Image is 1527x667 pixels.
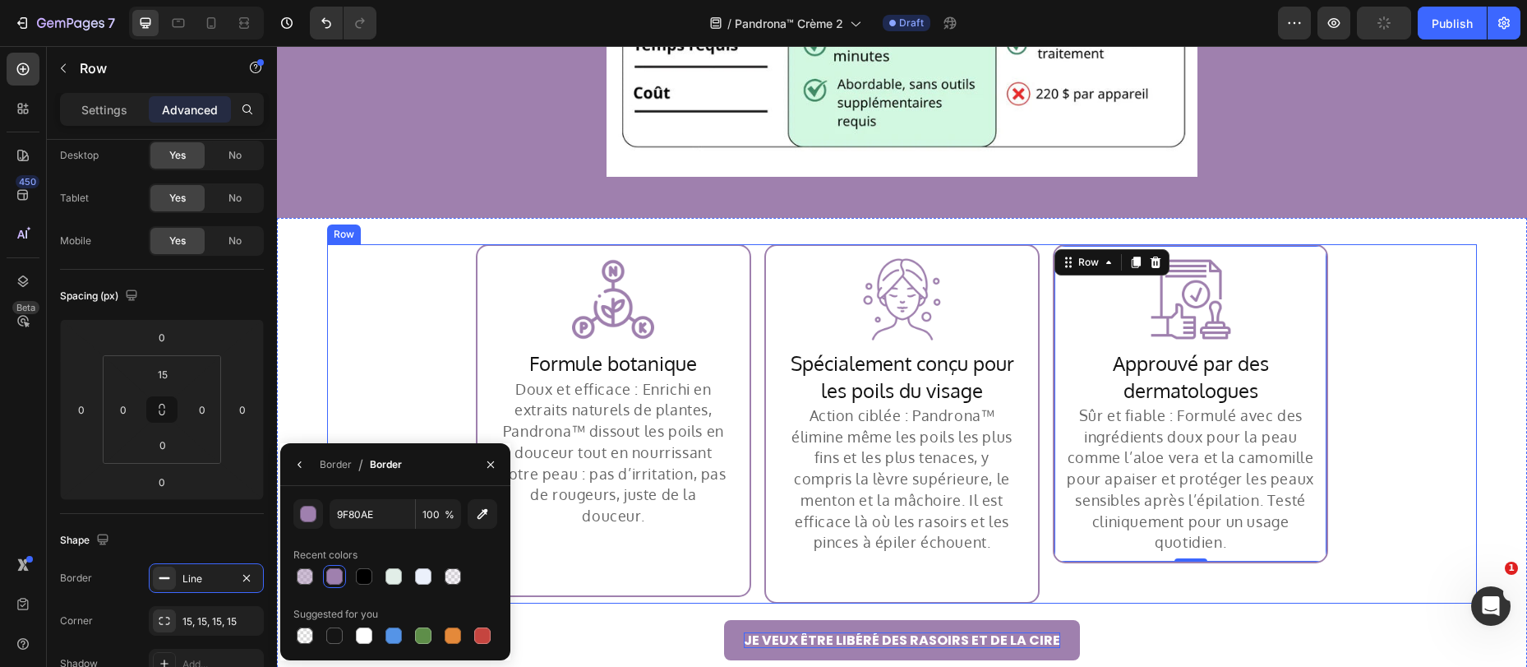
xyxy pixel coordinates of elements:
[370,457,402,472] div: Border
[510,359,740,507] p: Action ciblée : Pandrona™ élimine même les poils les plus fins et les plus tenaces, y compris la ...
[190,397,215,422] input: 0px
[60,285,141,308] div: Spacing (px)
[295,212,377,294] img: gempages_569346361628033918-19c2d94e-9c49-49b8-b879-94e7c3644625.png
[230,397,255,422] input: 0
[16,175,39,188] div: 450
[786,359,1041,507] p: Sûr et fiable : Formulé avec des ingrédients doux pour la peau comme l’aloe vera et la camomille ...
[1505,562,1518,575] span: 1
[108,13,115,33] p: 7
[447,574,803,614] button: <p>JE VEUX ÊTRE LIBÉRÉ DES RASOIRS ET DE LA CIRE</p>
[293,607,378,622] div: Suggested for you
[228,148,242,163] span: No
[60,191,89,206] div: Tablet
[358,455,363,475] span: /
[467,586,783,602] p: JE VEUX ÊTRE LIBÉRÉ DES RASOIRS ET DE LA CIRE
[80,58,219,78] p: Row
[228,234,242,248] span: No
[81,101,127,118] p: Settings
[169,148,186,163] span: Yes
[584,212,667,294] img: gempages_569346361628033918-0f1f4cf1-40a7-4a48-9070-8bc878bed981.png
[228,191,242,206] span: No
[60,571,92,586] div: Border
[182,614,260,629] div: 15, 15, 15, 15
[1471,586,1511,626] iframe: Intercom live chat
[727,15,731,32] span: /
[53,181,81,196] div: Row
[7,7,122,39] button: 7
[12,301,39,314] div: Beta
[145,470,178,494] input: 0
[798,209,825,224] div: Row
[169,191,186,206] span: Yes
[221,303,452,332] h2: Formule botanique
[467,586,783,602] div: Rich Text Editor. Editing area: main
[1432,15,1473,32] div: Publish
[60,530,113,552] div: Shape
[445,507,454,522] span: %
[320,457,352,472] div: Border
[277,46,1527,667] iframe: To enrich screen reader interactions, please activate Accessibility in Grammarly extension settings
[735,15,843,32] span: Pandrona™ Crème 2
[310,7,376,39] div: Undo/Redo
[145,325,178,350] input: 0
[60,148,99,163] div: Desktop
[330,499,415,529] input: Eg: FFFFFF
[146,433,179,457] input: 0px
[510,303,740,359] h2: Spécialement conçu pour les poils du visage
[873,212,955,294] img: gempages_569346361628033918-29003615-d247-439e-941d-7226aa43d867.png
[162,101,218,118] p: Advanced
[182,572,230,586] div: Line
[60,614,93,628] div: Corner
[169,234,186,248] span: Yes
[899,16,924,30] span: Draft
[221,333,452,481] p: Doux et efficace : Enrichi en extraits naturels de plantes, Pandrona™ dissout les poils en douceu...
[69,397,94,422] input: 0
[146,362,179,387] input: 15px
[111,397,136,422] input: 0px
[293,548,358,563] div: Recent colors
[786,303,1041,359] h2: Approuvé par des dermatologues
[1418,7,1487,39] button: Publish
[60,234,91,248] div: Mobile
